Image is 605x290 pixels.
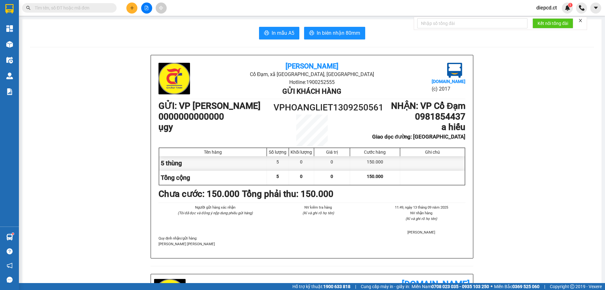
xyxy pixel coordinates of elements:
button: plus [126,3,137,14]
span: Miền Nam [412,283,489,290]
li: (c) 2017 [432,85,465,93]
img: icon-new-feature [565,5,570,11]
span: search [26,6,31,10]
li: Hotline: 1900252555 [210,78,414,86]
b: Gửi khách hàng [282,87,341,95]
span: copyright [570,284,574,289]
sup: 1 [568,3,573,7]
b: [DOMAIN_NAME] [432,79,465,84]
button: printerIn biên nhận 80mm [304,27,365,39]
span: ⚪️ [491,285,493,288]
div: Khối lượng [291,150,312,155]
div: Quy định nhận/gửi hàng : [158,235,465,247]
span: Kết nối tổng đài [538,20,568,27]
sup: 1 [12,233,14,235]
div: Tên hàng [161,150,265,155]
button: printerIn mẫu A5 [259,27,299,39]
i: (Tôi đã đọc và đồng ý nộp dung phiếu gửi hàng) [178,211,253,215]
span: 150.000 [367,174,383,179]
button: caret-down [590,3,601,14]
b: Tổng phải thu: 150.000 [242,189,333,199]
button: Kết nối tổng đài [533,18,573,28]
img: warehouse-icon [6,234,13,240]
span: message [7,277,13,283]
li: Người gửi hàng xác nhận [171,204,259,210]
img: warehouse-icon [6,57,13,63]
input: Nhập số tổng đài [417,18,527,28]
span: caret-down [593,5,599,11]
b: Giao dọc đường: [GEOGRAPHIC_DATA] [372,133,465,140]
span: Hỗ trợ kỹ thuật: [292,283,350,290]
span: printer [309,30,314,36]
span: aim [159,6,163,10]
span: 0 [300,174,302,179]
img: logo.jpg [447,63,462,78]
strong: 0369 525 060 [512,284,539,289]
img: warehouse-icon [6,73,13,79]
h1: ụgy [158,122,274,133]
i: (Kí và ghi rõ họ tên) [406,216,437,221]
span: printer [264,30,269,36]
img: phone-icon [579,5,585,11]
h1: 0981854437 [350,111,465,122]
span: | [544,283,545,290]
span: file-add [144,6,149,10]
div: 0 [289,156,314,170]
b: GỬI : VP [PERSON_NAME] [158,101,261,111]
p: [PERSON_NAME] [PERSON_NAME] [158,241,465,247]
span: question-circle [7,248,13,254]
img: dashboard-icon [6,25,13,32]
strong: 1900 633 818 [323,284,350,289]
li: NV kiểm tra hàng [274,204,362,210]
b: [PERSON_NAME] [285,62,338,70]
img: warehouse-icon [6,41,13,48]
li: Cổ Đạm, xã [GEOGRAPHIC_DATA], [GEOGRAPHIC_DATA] [210,70,414,78]
div: Số lượng [268,150,287,155]
span: Cung cấp máy in - giấy in: [361,283,410,290]
span: In biên nhận 80mm [317,29,360,37]
img: solution-icon [6,88,13,95]
li: NV nhận hàng [377,210,465,216]
span: Miền Bắc [494,283,539,290]
h1: VPHOANGLIET1309250561 [274,101,350,115]
button: aim [156,3,167,14]
div: 150.000 [350,156,400,170]
li: [PERSON_NAME] [377,229,465,235]
div: Giá trị [316,150,348,155]
span: notification [7,263,13,269]
span: 0 [331,174,333,179]
span: close [578,18,583,23]
span: In mẫu A5 [272,29,294,37]
span: Tổng cộng [161,174,190,181]
span: | [355,283,356,290]
img: logo-vxr [5,4,14,14]
div: 5 thùng [159,156,267,170]
i: (Kí và ghi rõ họ tên) [302,211,334,215]
div: Cước hàng [352,150,398,155]
span: diepcd.ct [531,4,562,12]
h1: 0000000000000 [158,111,274,122]
span: 1 [569,3,571,7]
div: 5 [267,156,289,170]
span: plus [130,6,134,10]
div: Ghi chú [402,150,463,155]
li: 11:49, ngày 13 tháng 09 năm 2025 [377,204,465,210]
h1: a hiếu [350,122,465,133]
img: logo.jpg [158,63,190,94]
b: [DOMAIN_NAME] [402,279,470,289]
b: NHẬN : VP Cổ Đạm [391,101,465,111]
button: file-add [141,3,152,14]
b: Chưa cước : 150.000 [158,189,239,199]
strong: 0708 023 035 - 0935 103 250 [431,284,489,289]
input: Tìm tên, số ĐT hoặc mã đơn [35,4,109,11]
span: 5 [276,174,279,179]
div: 0 [314,156,350,170]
